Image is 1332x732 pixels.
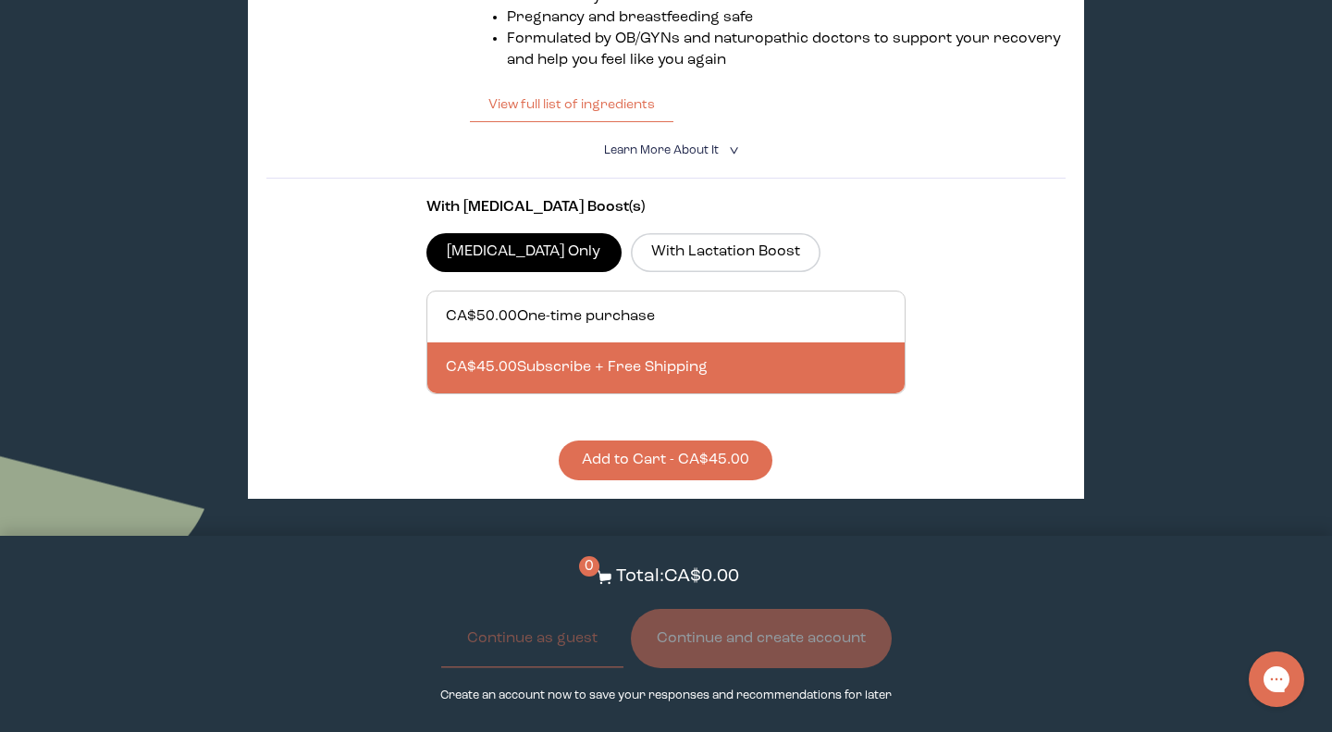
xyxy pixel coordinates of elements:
p: Total: CA$0.00 [616,564,739,590]
p: Create an account now to save your responses and recommendations for later [440,687,892,704]
span: 0 [579,556,599,577]
label: With Lactation Boost [631,233,821,272]
p: With [MEDICAL_DATA] Boost(s) [426,197,906,218]
button: Continue as guest [441,609,623,668]
span: Pregnancy and breastfeeding safe [507,10,753,25]
iframe: Gorgias live chat messenger [1239,645,1313,713]
button: Continue and create account [631,609,892,668]
i: < [723,145,741,155]
li: Formulated by OB/GYNs and naturopathic doctors to support your recovery and help you feel like yo... [507,29,1066,71]
span: Learn More About it [604,144,719,156]
summary: Learn More About it < [604,142,728,159]
button: Add to Cart - CA$45.00 [559,440,772,480]
button: View full list of ingredients [470,86,673,123]
label: [MEDICAL_DATA] Only [426,233,622,272]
